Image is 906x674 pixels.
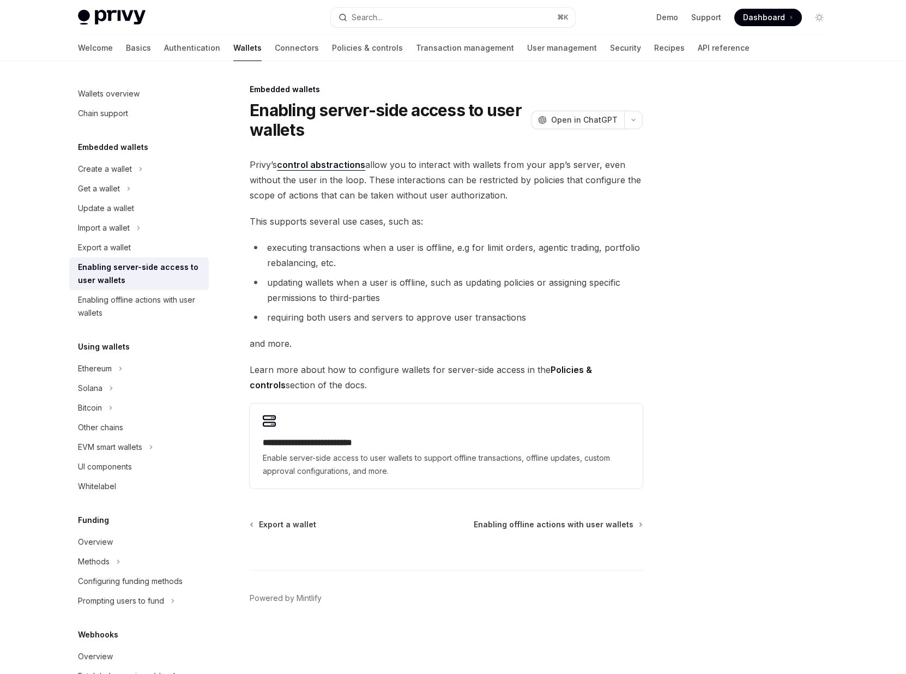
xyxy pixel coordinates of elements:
[691,12,721,23] a: Support
[69,378,209,398] button: Toggle Solana section
[610,35,641,61] a: Security
[69,477,209,496] a: Whitelabel
[69,457,209,477] a: UI components
[78,141,148,154] h5: Embedded wallets
[78,535,113,549] div: Overview
[78,182,120,195] div: Get a wallet
[78,628,118,641] h5: Webhooks
[69,238,209,257] a: Export a wallet
[78,382,102,395] div: Solana
[78,221,130,234] div: Import a wallet
[69,198,209,218] a: Update a wallet
[69,84,209,104] a: Wallets overview
[78,421,123,434] div: Other chains
[78,293,202,320] div: Enabling offline actions with user wallets
[551,115,618,125] span: Open in ChatGPT
[259,519,316,530] span: Export a wallet
[527,35,597,61] a: User management
[474,519,642,530] a: Enabling offline actions with user wallets
[250,275,643,305] li: updating wallets when a user is offline, such as updating policies or assigning specific permissi...
[416,35,514,61] a: Transaction management
[734,9,802,26] a: Dashboard
[69,571,209,591] a: Configuring funding methods
[250,100,527,140] h1: Enabling server-side access to user wallets
[78,401,102,414] div: Bitcoin
[332,35,403,61] a: Policies & controls
[78,460,132,473] div: UI components
[69,159,209,179] button: Toggle Create a wallet section
[275,35,319,61] a: Connectors
[277,159,365,171] a: control abstractions
[69,552,209,571] button: Toggle Methods section
[474,519,633,530] span: Enabling offline actions with user wallets
[250,336,643,351] span: and more.
[69,418,209,437] a: Other chains
[250,214,643,229] span: This supports several use cases, such as:
[250,240,643,270] li: executing transactions when a user is offline, e.g for limit orders, agentic trading, portfolio r...
[69,179,209,198] button: Toggle Get a wallet section
[263,452,630,478] span: Enable server-side access to user wallets to support offline transactions, offline updates, custo...
[251,519,316,530] a: Export a wallet
[78,340,130,353] h5: Using wallets
[250,310,643,325] li: requiring both users and servers to approve user transactions
[557,13,569,22] span: ⌘ K
[78,10,146,25] img: light logo
[78,650,113,663] div: Overview
[78,163,132,176] div: Create a wallet
[233,35,262,61] a: Wallets
[531,111,624,129] button: Open in ChatGPT
[69,398,209,418] button: Toggle Bitcoin section
[250,593,322,604] a: Powered by Mintlify
[69,647,209,666] a: Overview
[656,12,678,23] a: Demo
[69,359,209,378] button: Toggle Ethereum section
[352,11,382,24] div: Search...
[69,218,209,238] button: Toggle Import a wallet section
[69,591,209,611] button: Toggle Prompting users to fund section
[250,157,643,203] span: Privy’s allow you to interact with wallets from your app’s server, even without the user in the l...
[331,8,575,27] button: Open search
[164,35,220,61] a: Authentication
[69,104,209,123] a: Chain support
[126,35,151,61] a: Basics
[78,35,113,61] a: Welcome
[78,514,109,527] h5: Funding
[69,257,209,290] a: Enabling server-side access to user wallets
[78,87,140,100] div: Wallets overview
[654,35,685,61] a: Recipes
[743,12,785,23] span: Dashboard
[698,35,750,61] a: API reference
[78,107,128,120] div: Chain support
[78,241,131,254] div: Export a wallet
[69,532,209,552] a: Overview
[250,84,643,95] div: Embedded wallets
[78,480,116,493] div: Whitelabel
[78,594,164,607] div: Prompting users to fund
[78,202,134,215] div: Update a wallet
[78,575,183,588] div: Configuring funding methods
[69,437,209,457] button: Toggle EVM smart wallets section
[250,362,643,393] span: Learn more about how to configure wallets for server-side access in the section of the docs.
[78,441,142,454] div: EVM smart wallets
[78,261,202,287] div: Enabling server-side access to user wallets
[78,362,112,375] div: Ethereum
[78,555,110,568] div: Methods
[811,9,828,26] button: Toggle dark mode
[69,290,209,323] a: Enabling offline actions with user wallets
